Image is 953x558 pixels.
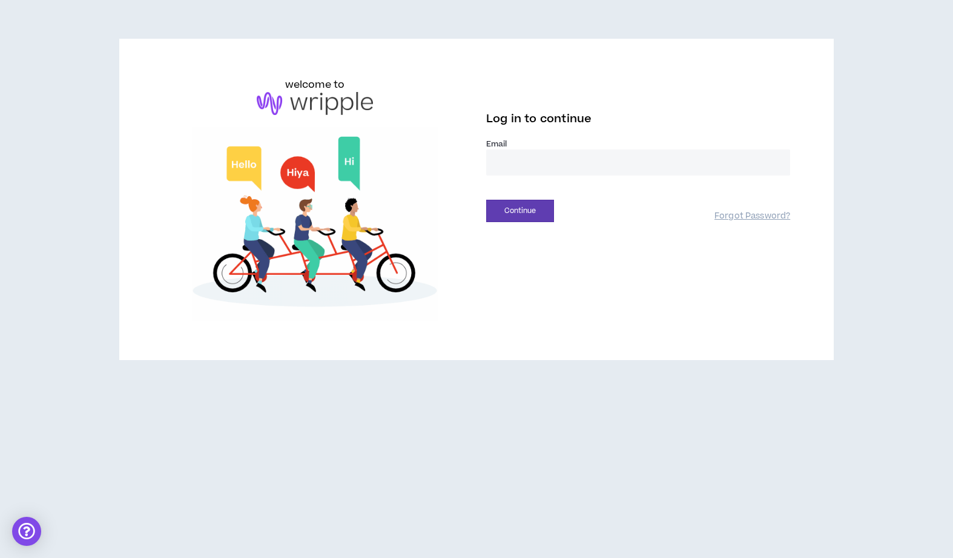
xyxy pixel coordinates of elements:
[486,200,554,222] button: Continue
[12,517,41,546] div: Open Intercom Messenger
[486,139,790,149] label: Email
[163,127,467,322] img: Welcome to Wripple
[285,77,345,92] h6: welcome to
[714,211,790,222] a: Forgot Password?
[257,92,373,115] img: logo-brand.png
[486,111,592,126] span: Log in to continue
